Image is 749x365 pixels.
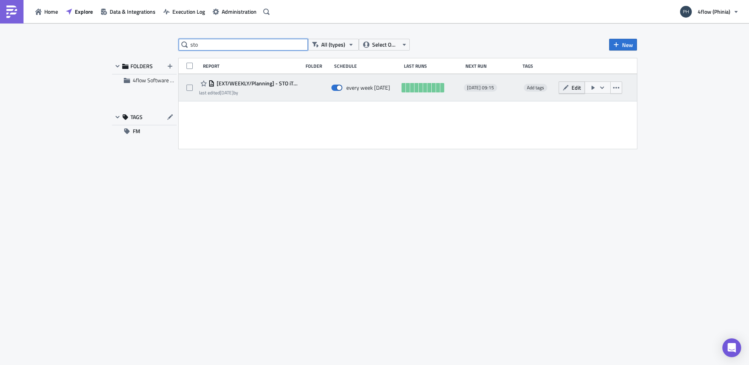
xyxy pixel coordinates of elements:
div: last edited by [199,90,299,96]
span: FOLDERS [130,63,153,70]
span: Home [44,7,58,16]
img: PushMetrics [5,5,18,18]
span: 4flow (Phinia) [698,7,730,16]
span: FM [133,125,140,137]
div: Schedule [334,63,400,69]
span: Add tags [527,84,544,91]
span: Data & Integrations [110,7,156,16]
img: Avatar [679,5,693,18]
div: Next Run [465,63,519,69]
span: Edit [572,83,581,92]
span: Execution Log [172,7,205,16]
button: All (types) [308,39,359,51]
span: Add tags [524,84,547,92]
button: Data & Integrations [97,5,159,18]
button: FM [112,125,177,137]
button: Administration [209,5,261,18]
button: Select Owner [359,39,410,51]
button: Home [31,5,62,18]
span: All (types) [321,40,345,49]
div: Last Runs [404,63,461,69]
div: every week on Monday [346,84,390,91]
button: New [609,39,637,51]
div: Tags [523,63,555,69]
div: Report [203,63,302,69]
span: [EXT/WEEKLY/Planning] - STO iTMS Planning report [215,80,299,87]
input: Search Reports [179,39,308,51]
button: Edit [559,81,585,94]
div: Open Intercom Messenger [722,338,741,357]
span: [DATE] 09:15 [467,85,494,91]
span: 4flow Software KAM [133,76,181,84]
span: Explore [75,7,93,16]
div: Folder [306,63,330,69]
time: 2025-08-15T13:43:55Z [220,89,233,96]
button: Explore [62,5,97,18]
button: Execution Log [159,5,209,18]
button: 4flow (Phinia) [675,3,743,20]
span: Administration [222,7,257,16]
span: TAGS [130,114,143,121]
span: Select Owner [372,40,398,49]
span: New [622,41,633,49]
